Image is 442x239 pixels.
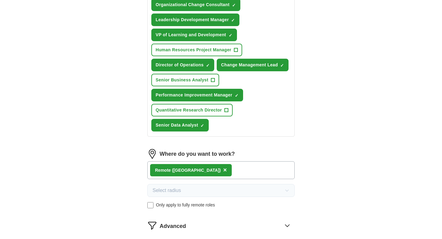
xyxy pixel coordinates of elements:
[156,32,226,38] span: VP of Learning and Development
[223,166,227,175] button: ×
[151,14,239,26] button: Leadership Development Manager✓
[231,18,235,23] span: ✓
[147,202,153,208] input: Only apply to fully remote roles
[156,77,208,83] span: Senior Business Analyst
[151,59,214,71] button: Director of Operations✓
[156,17,229,23] span: Leadership Development Manager
[160,150,235,158] label: Where do you want to work?
[151,89,243,101] button: Performance Improvement Manager✓
[151,74,219,86] button: Senior Business Analyst
[156,2,230,8] span: Organizational Change Consultant
[153,187,181,194] span: Select radius
[160,222,186,230] span: Advanced
[151,29,237,41] button: VP of Learning and Development✓
[151,104,233,116] button: Quantitative Research Director
[223,167,227,173] span: ×
[235,93,238,98] span: ✓
[147,184,295,197] button: Select radius
[156,107,222,113] span: Quantitative Research Director
[217,59,289,71] button: Change Management Lead✓
[147,221,157,230] img: filter
[156,122,198,128] span: Senior Data Analyst
[232,3,236,8] span: ✓
[151,44,242,56] button: Human Resources Project Manager
[156,92,232,98] span: Performance Improvement Manager
[155,167,221,174] div: Remote ([GEOGRAPHIC_DATA])
[151,119,209,131] button: Senior Data Analyst✓
[221,62,278,68] span: Change Management Lead
[156,47,231,53] span: Human Resources Project Manager
[280,63,284,68] span: ✓
[229,33,232,38] span: ✓
[147,149,157,159] img: location.png
[156,62,204,68] span: Director of Operations
[200,123,204,128] span: ✓
[206,63,210,68] span: ✓
[156,202,215,208] span: Only apply to fully remote roles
